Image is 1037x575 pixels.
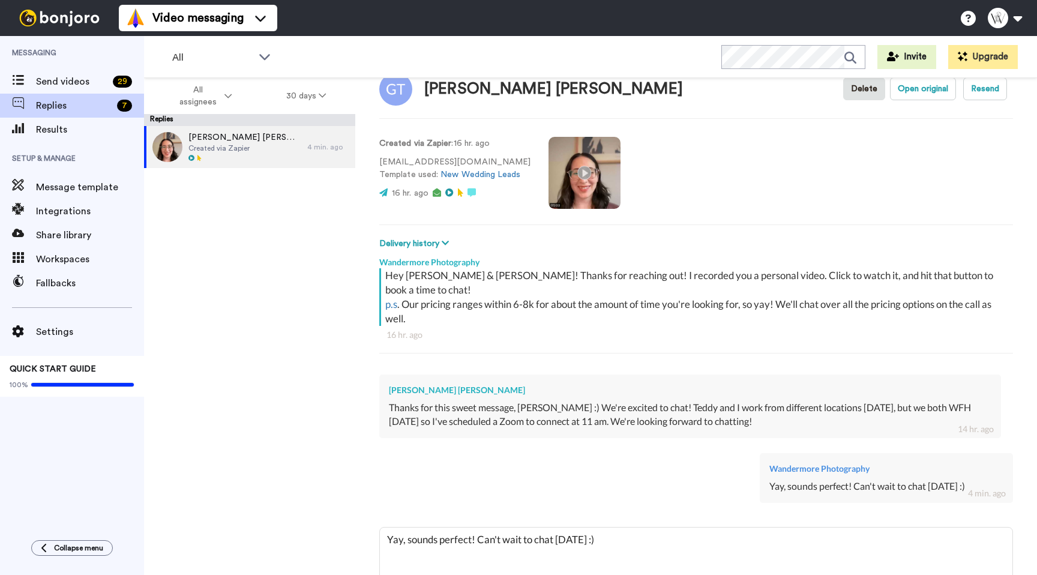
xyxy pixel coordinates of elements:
[389,384,991,396] div: [PERSON_NAME] [PERSON_NAME]
[113,76,132,88] div: 29
[36,204,144,218] span: Integrations
[769,463,1003,475] div: Wandermore Photography
[31,540,113,556] button: Collapse menu
[54,543,103,553] span: Collapse menu
[379,137,531,150] p: : 16 hr. ago
[36,74,108,89] span: Send videos
[424,80,683,98] div: [PERSON_NAME] [PERSON_NAME]
[386,329,1006,341] div: 16 hr. ago
[188,131,301,143] span: [PERSON_NAME] [PERSON_NAME]
[36,252,144,266] span: Workspaces
[172,50,253,65] span: All
[968,487,1006,499] div: 4 min. ago
[379,237,452,250] button: Delivery history
[392,189,428,197] span: 16 hr. ago
[379,139,451,148] strong: Created via Zapier
[379,73,412,106] img: Image of Galia Abramson Teddy Davidson
[36,180,144,194] span: Message template
[259,85,353,107] button: 30 days
[188,143,301,153] span: Created via Zapier
[379,250,1013,268] div: Wandermore Photography
[152,132,182,162] img: dca1d22c-450c-4be7-a87c-52a1987f3f01-thumb.jpg
[379,156,531,181] p: [EMAIL_ADDRESS][DOMAIN_NAME] Template used:
[890,77,956,100] button: Open original
[152,10,244,26] span: Video messaging
[144,114,355,126] div: Replies
[948,45,1018,69] button: Upgrade
[117,100,132,112] div: 7
[36,228,144,242] span: Share library
[843,77,885,100] button: Delete
[769,480,1003,493] div: Yay, sounds perfect! Can't wait to chat [DATE] :)
[36,276,144,291] span: Fallbacks
[146,79,259,113] button: All assignees
[385,268,1010,326] div: Hey [PERSON_NAME] & [PERSON_NAME]! Thanks for reaching out! I recorded you a personal video. Clic...
[963,77,1007,100] button: Resend
[36,122,144,137] span: Results
[389,401,991,429] div: Thanks for this sweet message, [PERSON_NAME] :) We're excited to chat! Teddy and I work from diff...
[144,126,355,168] a: [PERSON_NAME] [PERSON_NAME]Created via Zapier4 min. ago
[36,325,144,339] span: Settings
[10,365,96,373] span: QUICK START GUIDE
[877,45,936,69] button: Invite
[36,98,112,113] span: Replies
[126,8,145,28] img: vm-color.svg
[440,170,520,179] a: New Wedding Leads
[10,380,28,390] span: 100%
[173,84,222,108] span: All assignees
[14,10,104,26] img: bj-logo-header-white.svg
[307,142,349,152] div: 4 min. ago
[958,423,994,435] div: 14 hr. ago
[385,298,397,310] a: p.s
